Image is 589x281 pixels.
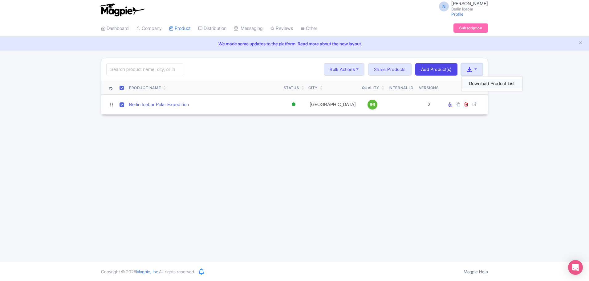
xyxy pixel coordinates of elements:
[451,7,488,11] small: Berlin Icebar
[98,3,146,17] img: logo-ab69f6fb50320c5b225c76a69d11143b.png
[370,101,375,108] span: 96
[169,20,191,37] a: Product
[385,81,416,95] th: Internal ID
[300,20,317,37] a: Other
[568,260,583,275] div: Open Intercom Messenger
[451,11,464,17] a: Profile
[234,20,263,37] a: Messaging
[415,63,457,76] a: Add Product(s)
[368,63,412,76] a: Share Products
[101,20,129,37] a: Dashboard
[284,85,299,91] div: Status
[416,81,441,95] th: Versions
[362,85,379,91] div: Quality
[198,20,226,37] a: Distribution
[270,20,293,37] a: Reviews
[428,101,430,107] span: 2
[290,100,297,109] div: Active
[308,85,318,91] div: City
[129,101,189,108] a: Berlin Icebar Polar Expedition
[464,269,488,274] a: Magpie Help
[435,1,488,11] a: N [PERSON_NAME] Berlin Icebar
[4,40,585,47] a: We made some updates to the platform. Read more about the new layout
[578,40,583,47] button: Close announcement
[439,2,449,11] span: N
[453,23,488,33] a: Subscription
[129,85,161,91] div: Product Name
[362,100,383,110] a: 96
[136,269,159,274] span: Magpie, Inc.
[136,20,162,37] a: Company
[461,79,522,89] a: Download Product List
[97,268,199,275] div: Copyright © 2025 All rights reserved.
[306,94,359,114] td: [GEOGRAPHIC_DATA]
[106,64,183,75] input: Search product name, city, or interal id
[324,63,364,76] button: Bulk Actions
[451,1,488,6] span: [PERSON_NAME]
